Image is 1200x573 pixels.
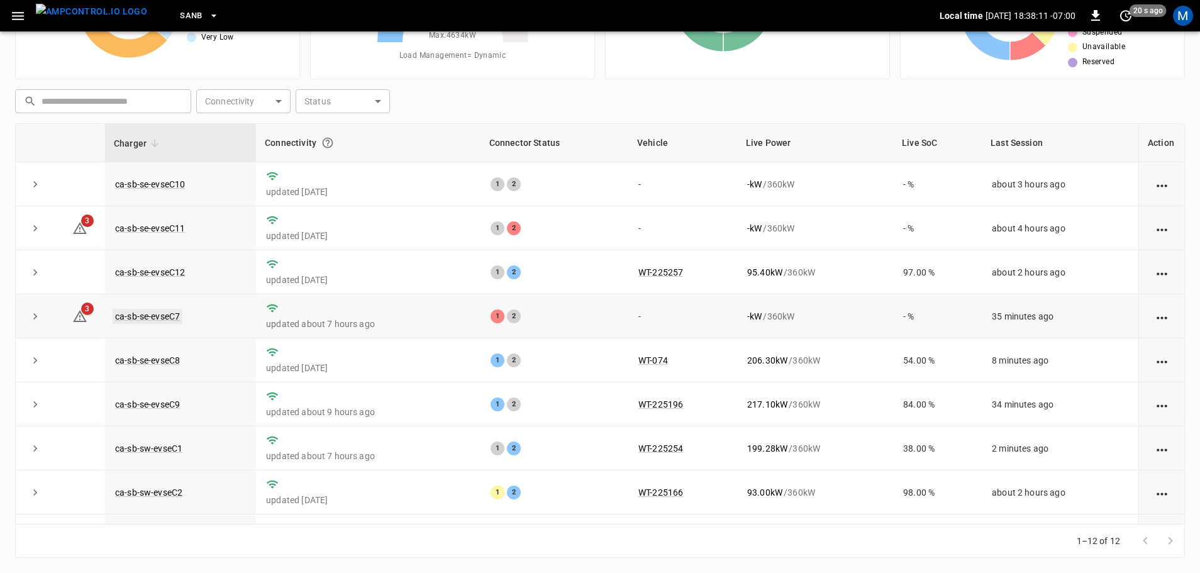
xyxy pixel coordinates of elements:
div: 2 [507,486,521,499]
div: action cell options [1154,486,1170,499]
p: updated about 7 hours ago [266,318,470,330]
a: ca-sb-sw-evseC2 [115,487,182,498]
div: action cell options [1154,178,1170,191]
p: updated about 9 hours ago [266,406,470,418]
div: / 360 kW [747,354,883,367]
a: WT-225166 [638,487,683,498]
span: SanB [180,9,203,23]
p: updated [DATE] [266,186,470,198]
th: Action [1138,124,1184,162]
div: 2 [507,221,521,235]
th: Live SoC [893,124,982,162]
a: WT-225196 [638,399,683,409]
div: action cell options [1154,442,1170,455]
td: 91.00 % [893,515,982,559]
div: 1 [491,353,504,367]
span: Very Low [201,31,234,44]
div: 2 [507,265,521,279]
td: 97.00 % [893,250,982,294]
p: 206.30 kW [747,354,787,367]
div: 1 [491,177,504,191]
td: - [628,162,737,206]
p: updated about 7 hours ago [266,450,470,462]
div: 2 [507,442,521,455]
a: WT-225254 [638,443,683,453]
td: 54.00 % [893,338,982,382]
p: updated [DATE] [266,230,470,242]
td: 98.00 % [893,470,982,515]
a: WT-225257 [638,267,683,277]
td: 8 minutes ago [982,338,1138,382]
div: 1 [491,398,504,411]
div: 1 [491,442,504,455]
p: - kW [747,178,762,191]
button: set refresh interval [1116,6,1136,26]
div: action cell options [1154,398,1170,411]
a: ca-sb-se-evseC8 [115,355,180,365]
div: / 360 kW [747,398,883,411]
p: 199.28 kW [747,442,787,455]
td: 84.00 % [893,382,982,426]
p: updated [DATE] [266,274,470,286]
th: Vehicle [628,124,737,162]
div: 1 [491,309,504,323]
p: - kW [747,310,762,323]
td: - % [893,162,982,206]
td: about 3 hours ago [982,162,1138,206]
td: - % [893,206,982,250]
a: WT-074 [638,355,668,365]
span: Unavailable [1082,41,1125,53]
a: 3 [72,222,87,232]
button: expand row [26,307,45,326]
div: 1 [491,486,504,499]
a: 3 [72,311,87,321]
img: ampcontrol.io logo [36,4,147,19]
button: expand row [26,175,45,194]
button: expand row [26,219,45,238]
td: about 2 hours ago [982,470,1138,515]
span: Load Management = Dynamic [399,50,506,62]
div: / 360 kW [747,222,883,235]
div: profile-icon [1173,6,1193,26]
p: 95.40 kW [747,266,782,279]
a: ca-sb-sw-evseC1 [115,443,182,453]
a: ca-sb-se-evseC12 [115,267,185,277]
span: Suspended [1082,26,1123,39]
div: action cell options [1154,354,1170,367]
div: 2 [507,177,521,191]
th: Connector Status [481,124,628,162]
button: expand row [26,439,45,458]
div: 1 [491,221,504,235]
th: Live Power [737,124,893,162]
span: 3 [81,303,94,315]
td: - [628,294,737,338]
span: Reserved [1082,56,1114,69]
div: 2 [507,353,521,367]
a: ca-sb-se-evseC11 [115,223,185,233]
button: expand row [26,351,45,370]
button: expand row [26,263,45,282]
div: action cell options [1154,310,1170,323]
div: 2 [507,309,521,323]
button: Connection between the charger and our software. [316,131,339,154]
td: 2 minutes ago [982,426,1138,470]
a: ca-sb-se-evseC7 [113,309,182,324]
p: 217.10 kW [747,398,787,411]
div: / 360 kW [747,442,883,455]
div: 1 [491,265,504,279]
p: [DATE] 18:38:11 -07:00 [986,9,1075,22]
span: Charger [114,136,163,151]
div: 2 [507,398,521,411]
span: Max. 4634 kW [429,30,476,42]
a: ca-sb-se-evseC10 [115,179,185,189]
td: about 4 hours ago [982,206,1138,250]
div: / 360 kW [747,310,883,323]
div: / 360 kW [747,486,883,499]
td: 35 minutes ago [982,294,1138,338]
div: action cell options [1154,266,1170,279]
td: 3 minutes ago [982,515,1138,559]
button: SanB [175,4,224,28]
div: Connectivity [265,131,472,154]
p: updated [DATE] [266,362,470,374]
p: 1–12 of 12 [1077,535,1121,547]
